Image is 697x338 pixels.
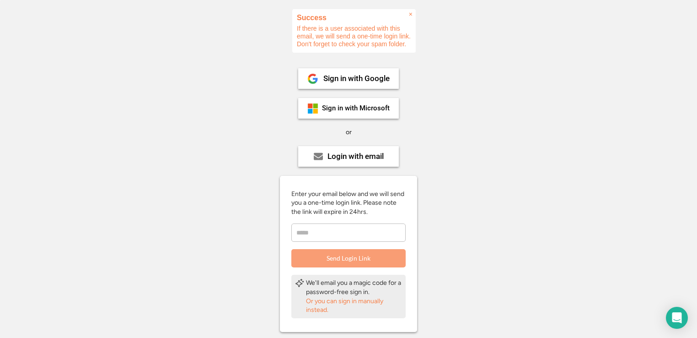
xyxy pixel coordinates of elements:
[306,278,402,296] div: We'll email you a magic code for a password-free sign in.
[322,105,390,112] div: Sign in with Microsoft
[292,9,416,53] div: If there is a user associated with this email, we will send a one-time login link. Don't forget t...
[409,11,413,18] span: ×
[307,73,318,84] img: 1024px-Google__G__Logo.svg.png
[323,75,390,82] div: Sign in with Google
[307,103,318,114] img: ms-symbollockup_mssymbol_19.png
[291,249,406,267] button: Send Login Link
[346,128,352,137] div: or
[666,307,688,329] div: Open Intercom Messenger
[327,153,384,160] div: Login with email
[297,14,411,22] h2: Success
[291,190,406,217] div: Enter your email below and we will send you a one-time login link. Please note the link will expi...
[306,297,402,315] div: Or you can sign in manually instead.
